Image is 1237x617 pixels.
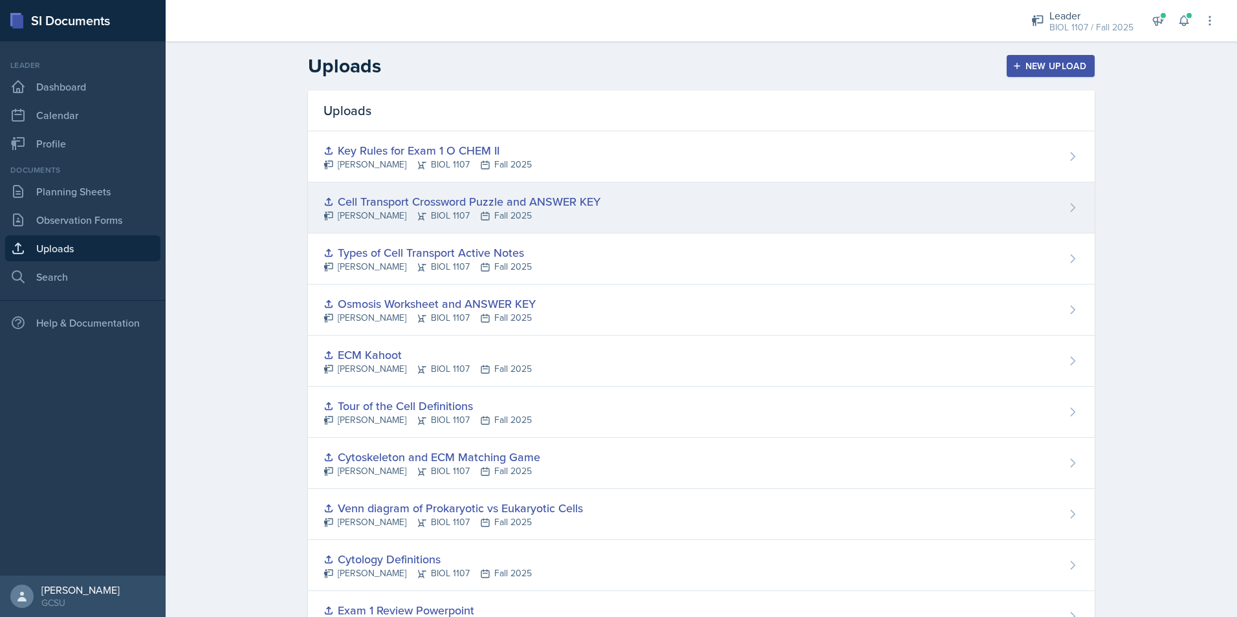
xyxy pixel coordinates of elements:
[323,448,540,466] div: Cytoskeleton and ECM Matching Game
[323,464,540,478] div: [PERSON_NAME] BIOL 1107 Fall 2025
[323,515,583,529] div: [PERSON_NAME] BIOL 1107 Fall 2025
[5,131,160,157] a: Profile
[323,397,532,415] div: Tour of the Cell Definitions
[308,182,1095,233] a: Cell Transport Crossword Puzzle and ANSWER KEY [PERSON_NAME]BIOL 1107Fall 2025
[323,142,532,159] div: Key Rules for Exam 1 O CHEM II
[5,102,160,128] a: Calendar
[323,413,532,427] div: [PERSON_NAME] BIOL 1107 Fall 2025
[308,438,1095,489] a: Cytoskeleton and ECM Matching Game [PERSON_NAME]BIOL 1107Fall 2025
[1007,55,1095,77] button: New Upload
[41,596,120,609] div: GCSU
[323,567,532,580] div: [PERSON_NAME] BIOL 1107 Fall 2025
[5,310,160,336] div: Help & Documentation
[1049,8,1133,23] div: Leader
[323,346,532,363] div: ECM Kahoot
[323,311,536,325] div: [PERSON_NAME] BIOL 1107 Fall 2025
[323,362,532,376] div: [PERSON_NAME] BIOL 1107 Fall 2025
[323,295,536,312] div: Osmosis Worksheet and ANSWER KEY
[5,74,160,100] a: Dashboard
[323,550,532,568] div: Cytology Definitions
[308,336,1095,387] a: ECM Kahoot [PERSON_NAME]BIOL 1107Fall 2025
[323,244,532,261] div: Types of Cell Transport Active Notes
[41,583,120,596] div: [PERSON_NAME]
[1049,21,1133,34] div: BIOL 1107 / Fall 2025
[323,158,532,171] div: [PERSON_NAME] BIOL 1107 Fall 2025
[1015,61,1087,71] div: New Upload
[308,387,1095,438] a: Tour of the Cell Definitions [PERSON_NAME]BIOL 1107Fall 2025
[323,209,600,222] div: [PERSON_NAME] BIOL 1107 Fall 2025
[308,131,1095,182] a: Key Rules for Exam 1 O CHEM II [PERSON_NAME]BIOL 1107Fall 2025
[308,489,1095,540] a: Venn diagram of Prokaryotic vs Eukaryotic Cells [PERSON_NAME]BIOL 1107Fall 2025
[5,207,160,233] a: Observation Forms
[323,260,532,274] div: [PERSON_NAME] BIOL 1107 Fall 2025
[5,179,160,204] a: Planning Sheets
[308,54,381,78] h2: Uploads
[308,91,1095,131] div: Uploads
[308,233,1095,285] a: Types of Cell Transport Active Notes [PERSON_NAME]BIOL 1107Fall 2025
[308,540,1095,591] a: Cytology Definitions [PERSON_NAME]BIOL 1107Fall 2025
[323,499,583,517] div: Venn diagram of Prokaryotic vs Eukaryotic Cells
[5,60,160,71] div: Leader
[5,235,160,261] a: Uploads
[323,193,600,210] div: Cell Transport Crossword Puzzle and ANSWER KEY
[5,164,160,176] div: Documents
[308,285,1095,336] a: Osmosis Worksheet and ANSWER KEY [PERSON_NAME]BIOL 1107Fall 2025
[5,264,160,290] a: Search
